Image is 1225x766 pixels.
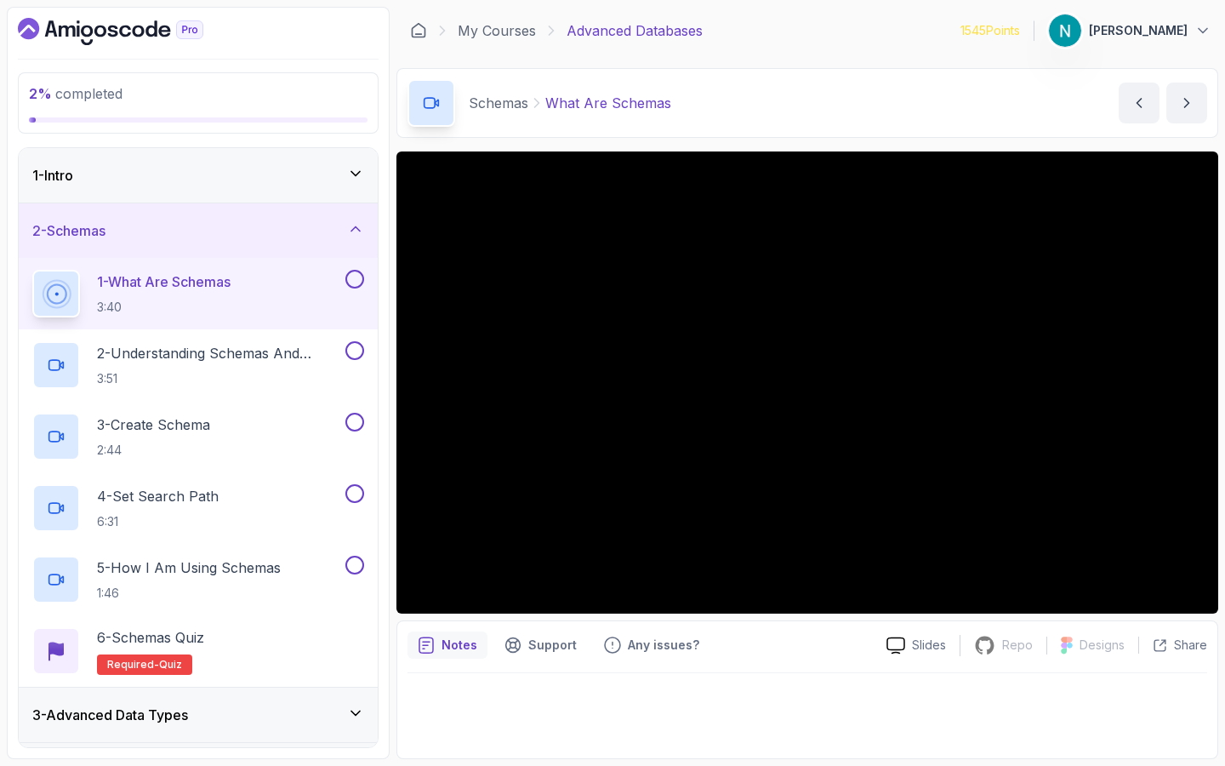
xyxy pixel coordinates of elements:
a: Dashboard [18,18,242,45]
p: Advanced Databases [567,20,703,41]
a: My Courses [458,20,536,41]
button: 1-Intro [19,148,378,203]
button: 6-Schemas QuizRequired-quiz [32,627,364,675]
p: 1:46 [97,585,281,602]
p: Any issues? [628,637,699,654]
p: 2:44 [97,442,210,459]
p: 3:40 [97,299,231,316]
p: [PERSON_NAME] [1089,22,1188,39]
p: 2 - Understanding Schemas And Search Path [97,343,342,363]
p: 6:31 [97,513,219,530]
p: Notes [442,637,477,654]
p: Schemas [469,93,528,113]
a: Slides [873,637,960,655]
span: 2 % [29,85,52,102]
button: 3-Create Schema2:44 [32,413,364,460]
p: Repo [1002,637,1033,654]
span: completed [29,85,122,102]
iframe: 1 - What Are Schemas [396,151,1218,614]
button: 2-Schemas [19,203,378,258]
span: Required- [107,658,159,672]
p: Support [528,637,577,654]
button: notes button [407,632,487,659]
button: Feedback button [594,632,709,659]
h3: 1 - Intro [32,165,73,186]
span: quiz [159,658,182,672]
p: Designs [1080,637,1125,654]
p: What Are Schemas [545,93,671,113]
a: Dashboard [410,22,427,39]
button: 4-Set Search Path6:31 [32,484,364,532]
h3: 3 - Advanced Data Types [32,705,188,725]
button: 2-Understanding Schemas And Search Path3:51 [32,341,364,389]
button: previous content [1119,83,1159,123]
p: 6 - Schemas Quiz [97,627,204,648]
button: 3-Advanced Data Types [19,688,378,742]
p: 1 - What Are Schemas [97,272,231,292]
button: 1-What Are Schemas3:40 [32,270,364,317]
p: 3:51 [97,370,342,387]
button: user profile image[PERSON_NAME] [1048,14,1211,48]
button: Support button [494,632,587,659]
p: Share [1174,637,1207,654]
img: user profile image [1049,14,1081,47]
p: Slides [912,637,946,654]
button: 5-How I Am Using Schemas1:46 [32,556,364,603]
p: 3 - Create Schema [97,414,210,435]
button: Share [1138,637,1207,654]
button: next content [1166,83,1207,123]
h3: 2 - Schemas [32,220,105,241]
p: 4 - Set Search Path [97,486,219,506]
p: 1545 Points [960,22,1020,39]
p: 5 - How I Am Using Schemas [97,557,281,578]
